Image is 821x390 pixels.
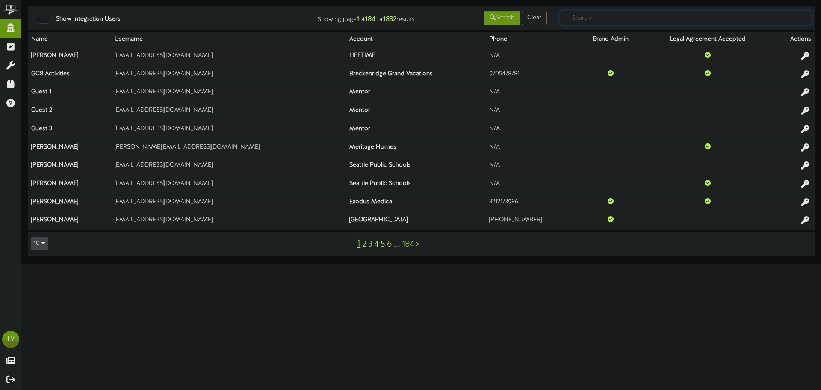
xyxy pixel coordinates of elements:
td: 3212173986 [486,194,578,212]
th: Guest 1 [28,84,111,103]
td: N/A [486,121,578,139]
td: N/A [486,139,578,158]
th: Seattle Public Schools [346,176,486,194]
td: N/A [486,103,578,121]
td: [EMAIL_ADDRESS][DOMAIN_NAME] [111,194,346,212]
a: > [416,240,419,249]
th: GC8 Activities [28,66,111,84]
th: [PERSON_NAME] [28,139,111,158]
a: 3 [368,240,372,249]
button: Search [484,11,520,25]
td: [PHONE_NUMBER] [486,212,578,230]
label: Show Integration Users [50,15,121,24]
strong: 1832 [383,15,396,23]
th: Actions [771,32,815,48]
a: 184 [402,240,414,249]
td: N/A [486,84,578,103]
div: Showing page of for results [289,10,421,24]
th: Name [28,32,111,48]
th: Mentor [346,84,486,103]
th: [PERSON_NAME] [28,176,111,194]
td: [EMAIL_ADDRESS][DOMAIN_NAME] [111,158,346,176]
button: 10 [31,237,48,250]
td: [EMAIL_ADDRESS][DOMAIN_NAME] [111,66,346,84]
td: [EMAIL_ADDRESS][DOMAIN_NAME] [111,176,346,194]
a: 4 [374,240,379,249]
td: [EMAIL_ADDRESS][DOMAIN_NAME] [111,48,346,66]
strong: 184 [365,15,375,23]
th: Username [111,32,346,48]
button: Clear [522,11,547,25]
th: Guest 2 [28,103,111,121]
th: [PERSON_NAME] [28,212,111,230]
th: Exodus Medical [346,194,486,212]
td: [EMAIL_ADDRESS][DOMAIN_NAME] [111,84,346,103]
input: -- Search -- [560,11,811,25]
a: 5 [381,240,385,249]
a: 6 [387,240,392,249]
th: Breckenridge Grand Vacations [346,66,486,84]
a: 2 [362,240,366,249]
td: N/A [486,176,578,194]
td: 9705478781 [486,66,578,84]
th: [PERSON_NAME] [28,158,111,176]
th: [GEOGRAPHIC_DATA] [346,212,486,230]
a: 1 [357,238,360,250]
td: [EMAIL_ADDRESS][DOMAIN_NAME] [111,121,346,139]
th: Legal Agreement Accepted [644,32,772,48]
th: [PERSON_NAME] [28,48,111,66]
th: LIFETIME [346,48,486,66]
strong: 1 [357,15,359,23]
th: Account [346,32,486,48]
td: [EMAIL_ADDRESS][DOMAIN_NAME] [111,103,346,121]
th: Mentor [346,103,486,121]
td: [PERSON_NAME][EMAIL_ADDRESS][DOMAIN_NAME] [111,139,346,158]
td: N/A [486,158,578,176]
th: Meritage Homes [346,139,486,158]
th: Brand Admin [578,32,644,48]
th: Seattle Public Schools [346,158,486,176]
td: [EMAIL_ADDRESS][DOMAIN_NAME] [111,212,346,230]
td: N/A [486,48,578,66]
div: TV [2,331,19,348]
th: Guest 3 [28,121,111,139]
th: Phone [486,32,578,48]
th: Mentor [346,121,486,139]
th: [PERSON_NAME] [28,194,111,212]
a: ... [394,240,400,249]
